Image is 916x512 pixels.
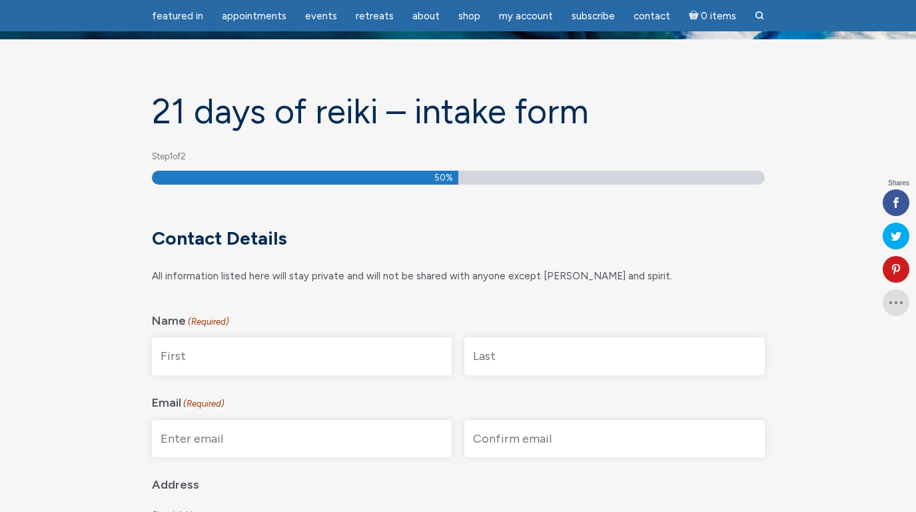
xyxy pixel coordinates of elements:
[152,147,765,167] p: Step of
[152,337,452,375] input: First
[305,10,337,22] span: Events
[458,10,480,22] span: Shop
[152,468,765,495] legend: Address
[297,3,345,29] a: Events
[634,10,670,22] span: Contact
[181,151,186,161] span: 2
[187,312,229,333] span: (Required)
[491,3,561,29] a: My Account
[404,3,448,29] a: About
[888,180,909,187] span: Shares
[412,10,440,22] span: About
[434,171,453,185] span: 50%
[214,3,294,29] a: Appointments
[564,3,623,29] a: Subscribe
[626,3,678,29] a: Contact
[222,10,286,22] span: Appointments
[450,3,488,29] a: Shop
[152,227,754,250] h3: Contact Details
[169,151,173,161] span: 1
[499,10,553,22] span: My Account
[356,10,394,22] span: Retreats
[572,10,615,22] span: Subscribe
[348,3,402,29] a: Retreats
[152,304,765,333] legend: Name
[152,10,203,22] span: featured in
[152,93,765,131] h1: 21 days of Reiki – Intake form
[701,11,736,21] span: 0 items
[681,2,745,29] a: Cart0 items
[144,3,211,29] a: featured in
[689,10,701,22] i: Cart
[152,386,765,415] legend: Email
[464,337,765,375] input: Last
[152,420,452,458] input: Enter email
[152,257,754,287] div: All information listed here will stay private and will not be shared with anyone except [PERSON_N...
[464,420,765,458] input: Confirm email
[182,394,225,415] span: (Required)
